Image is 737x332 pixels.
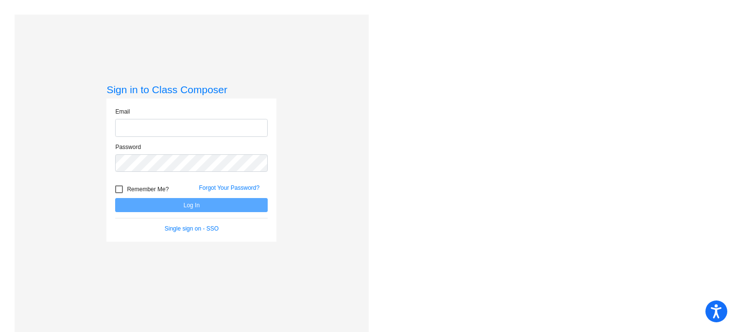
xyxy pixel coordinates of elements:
a: Single sign on - SSO [165,225,219,232]
span: Remember Me? [127,183,169,195]
label: Password [115,143,141,151]
h3: Sign in to Class Composer [106,83,276,96]
label: Email [115,107,130,116]
a: Forgot Your Password? [199,184,259,191]
button: Log In [115,198,268,212]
